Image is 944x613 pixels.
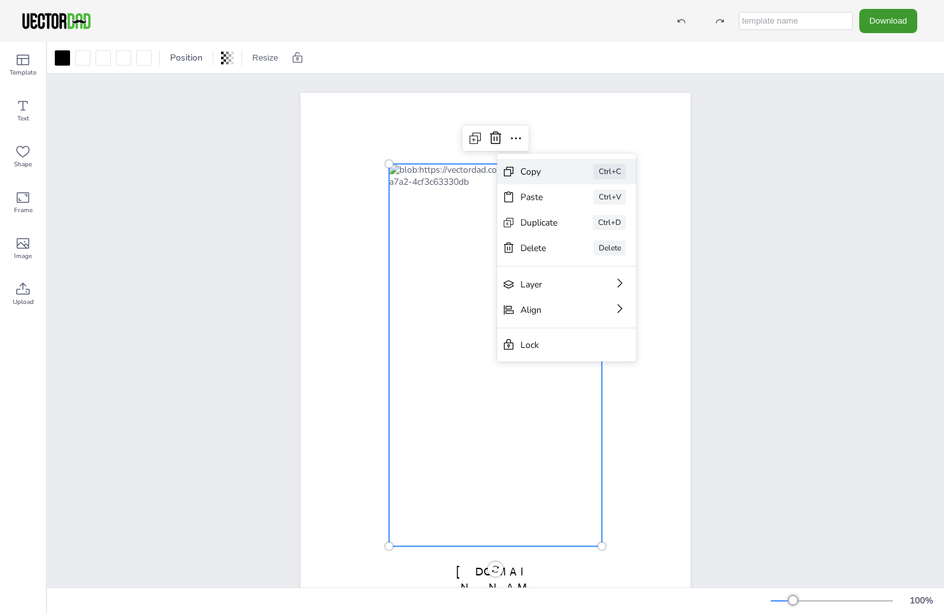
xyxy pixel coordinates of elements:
[14,251,32,261] span: Image
[906,595,936,607] div: 100 %
[520,242,558,254] div: Delete
[859,9,917,32] button: Download
[594,189,626,205] div: Ctrl+V
[13,297,34,307] span: Upload
[520,304,578,316] div: Align
[168,52,205,64] span: Position
[10,68,36,78] span: Template
[520,339,596,351] div: Lock
[17,113,29,124] span: Text
[20,11,92,31] img: VectorDad-1.png
[520,217,557,229] div: Duplicate
[739,12,853,30] input: template name
[520,278,578,291] div: Layer
[594,240,626,256] div: Delete
[593,215,626,230] div: Ctrl+D
[14,205,32,215] span: Frame
[456,565,535,610] span: [DOMAIN_NAME]
[520,191,558,203] div: Paste
[247,48,283,68] button: Resize
[520,166,558,178] div: Copy
[594,164,626,179] div: Ctrl+C
[14,159,32,169] span: Shape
